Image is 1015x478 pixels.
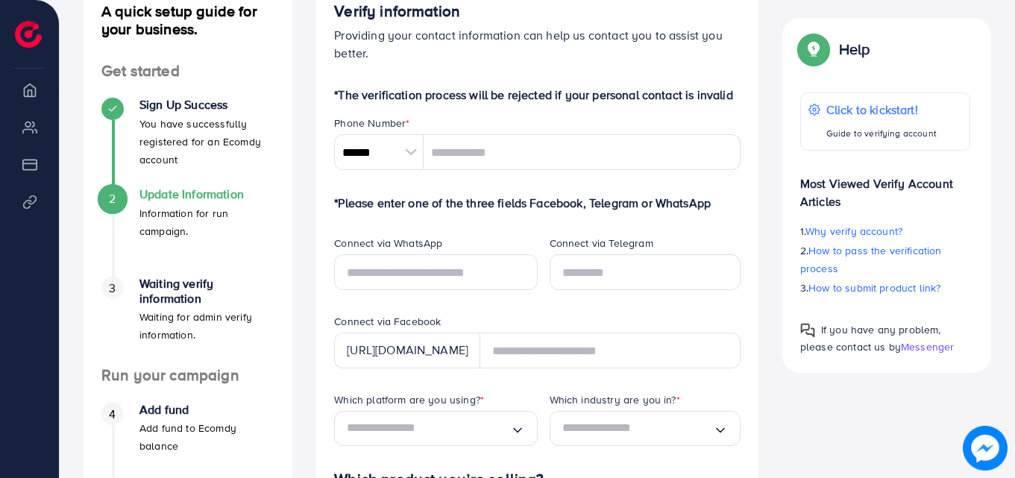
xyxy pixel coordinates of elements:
h4: Verify information [334,2,741,21]
h4: Update Information [139,187,274,201]
img: image [963,426,1008,471]
p: Help [839,40,870,58]
img: Popup guide [800,323,815,338]
label: Which platform are you using? [334,392,484,407]
label: Phone Number [334,116,409,130]
p: Click to kickstart! [826,101,937,119]
span: 3 [109,280,116,297]
span: If you have any problem, please contact us by [800,322,941,354]
p: 3. [800,279,970,297]
span: 4 [109,406,116,423]
p: Guide to verifying account [826,125,937,142]
input: Search for option [347,417,509,440]
span: How to pass the verification process [800,243,942,276]
p: 1. [800,222,970,240]
p: Add fund to Ecomdy balance [139,419,274,455]
img: logo [15,21,42,48]
img: Popup guide [800,36,827,63]
h4: A quick setup guide for your business. [84,2,292,38]
p: Most Viewed Verify Account Articles [800,163,970,210]
input: Search for option [562,417,713,440]
li: Waiting verify information [84,277,292,366]
p: Waiting for admin verify information. [139,308,274,344]
div: Search for option [334,411,537,446]
label: Which industry are you in? [550,392,680,407]
h4: Sign Up Success [139,98,274,112]
label: Connect via Telegram [550,236,653,251]
p: 2. [800,242,970,277]
span: Messenger [901,339,954,354]
div: [URL][DOMAIN_NAME] [334,333,480,368]
li: Sign Up Success [84,98,292,187]
h4: Run your campaign [84,366,292,385]
li: Update Information [84,187,292,277]
label: Connect via WhatsApp [334,236,442,251]
h4: Waiting verify information [139,277,274,305]
p: Information for run campaign. [139,204,274,240]
p: Providing your contact information can help us contact you to assist you better. [334,26,741,62]
h4: Get started [84,62,292,81]
p: *The verification process will be rejected if your personal contact is invalid [334,86,741,104]
p: *Please enter one of the three fields Facebook, Telegram or WhatsApp [334,194,741,212]
span: How to submit product link? [808,280,940,295]
p: You have successfully registered for an Ecomdy account [139,115,274,169]
div: Search for option [550,411,741,446]
span: 2 [109,190,116,207]
span: Why verify account? [805,224,902,239]
h4: Add fund [139,403,274,417]
label: Connect via Facebook [334,314,441,329]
